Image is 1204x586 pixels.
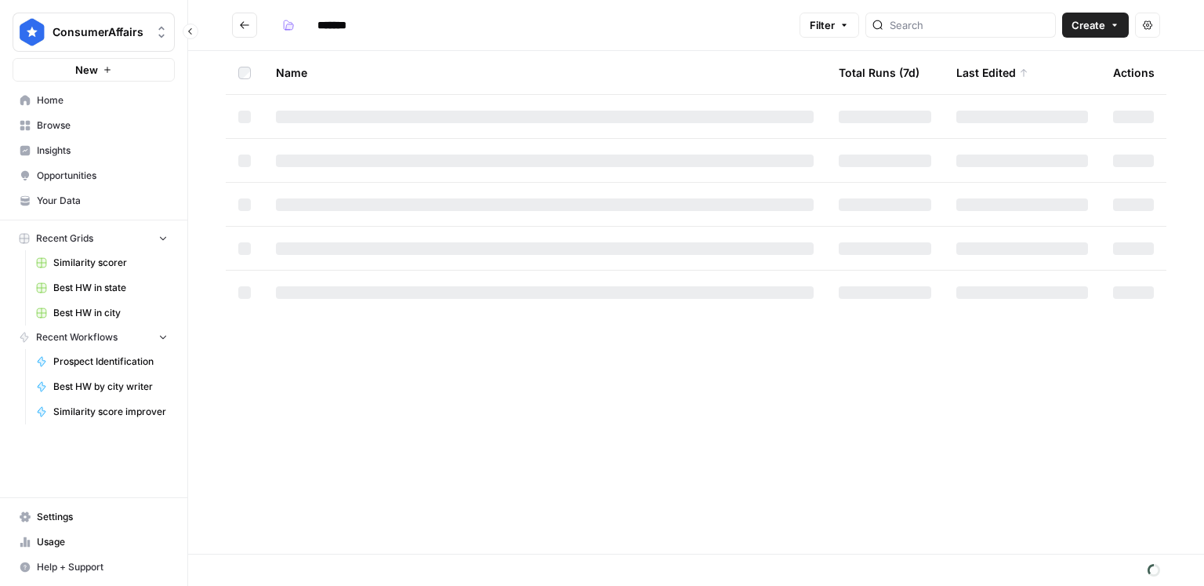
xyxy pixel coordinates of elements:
input: Search [890,17,1049,33]
span: Your Data [37,194,168,208]
a: Opportunities [13,163,175,188]
span: Best HW in city [53,306,168,320]
a: Prospect Identification [29,349,175,374]
button: Recent Grids [13,227,175,250]
span: Settings [37,510,168,524]
span: Opportunities [37,169,168,183]
div: Name [276,51,814,94]
button: New [13,58,175,82]
a: Similarity score improver [29,399,175,424]
a: Best HW in state [29,275,175,300]
a: Browse [13,113,175,138]
span: Home [37,93,168,107]
span: Similarity score improver [53,405,168,419]
button: Help + Support [13,555,175,580]
span: Browse [37,118,168,133]
span: Best HW by city writer [53,380,168,394]
a: Best HW in city [29,300,175,326]
span: Create [1072,17,1105,33]
img: ConsumerAffairs Logo [18,18,46,46]
button: Workspace: ConsumerAffairs [13,13,175,52]
a: Best HW by city writer [29,374,175,399]
span: Similarity scorer [53,256,168,270]
a: Your Data [13,188,175,213]
span: Filter [810,17,835,33]
span: Recent Grids [36,231,93,246]
span: New [75,62,98,78]
a: Similarity scorer [29,250,175,275]
button: Go back [232,13,257,38]
a: Insights [13,138,175,163]
button: Filter [800,13,859,38]
a: Usage [13,530,175,555]
a: Settings [13,504,175,530]
span: ConsumerAffairs [53,24,147,40]
button: Recent Workflows [13,326,175,349]
button: Create [1062,13,1129,38]
span: Insights [37,144,168,158]
div: Last Edited [956,51,1028,94]
div: Total Runs (7d) [839,51,919,94]
a: Home [13,88,175,113]
span: Help + Support [37,560,168,574]
span: Usage [37,535,168,549]
span: Best HW in state [53,281,168,295]
div: Actions [1113,51,1155,94]
span: Recent Workflows [36,330,118,344]
span: Prospect Identification [53,355,168,369]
